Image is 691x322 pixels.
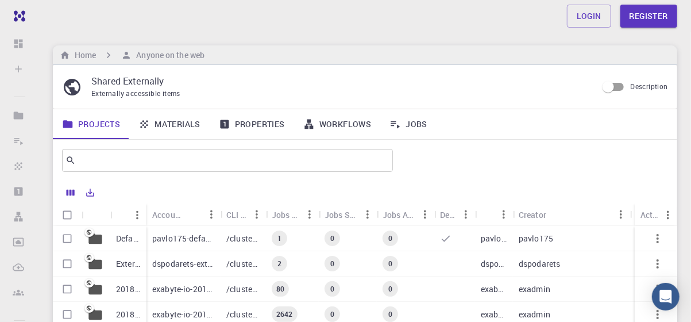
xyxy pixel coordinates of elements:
button: Sort [481,205,499,224]
div: Accounting slug [152,204,184,226]
p: exabyte-io [481,309,507,320]
img: logo [9,10,25,22]
a: Jobs [380,109,437,139]
button: Menu [416,205,434,224]
p: 2018-bg-study-phase-i-ph [116,283,141,295]
button: Menu [358,205,377,224]
div: Jobs Subm. [325,204,358,226]
p: Default [116,233,141,244]
button: Export [80,183,100,202]
span: 1 [273,233,286,243]
span: 0 [326,233,339,243]
span: 0 [384,309,397,319]
div: Jobs Total [272,204,300,226]
p: exabyte-io-2018-bg-study-phase-iii [152,309,215,320]
span: 0 [384,259,397,269]
p: 2018-bg-study-phase-III [116,309,141,320]
span: 0 [326,284,339,294]
p: pavlo175 [519,233,553,244]
button: Columns [61,183,80,202]
p: pavlo175-default [152,233,215,244]
div: Default [440,204,457,226]
div: CLI Path [221,204,266,226]
p: /cluster-???-home/pavlo175/pavlo175-default [226,233,260,244]
div: Actions [640,204,659,226]
div: Jobs Total [266,204,319,226]
span: Description [631,82,668,91]
button: Sort [116,206,134,224]
span: 0 [384,233,397,243]
h6: Home [70,49,96,62]
a: Properties [210,109,294,139]
a: Workflows [294,109,381,139]
p: exabyte-io-2018-bg-study-phase-i-ph [152,283,215,295]
span: 2 [273,259,286,269]
p: External [116,258,141,270]
button: Menu [659,206,677,224]
div: Owner [475,204,513,226]
button: Menu [248,205,266,224]
p: pavlo175 [481,233,507,244]
p: /cluster-???-share/groups/exabyte-io/exabyte-io-2018-bg-study-phase-i-ph [226,283,260,295]
a: Register [620,5,677,28]
p: dspodarets [519,258,561,270]
a: Login [567,5,611,28]
button: Sort [546,205,565,224]
div: Icon [82,204,110,226]
span: 2642 [272,309,298,319]
p: exabyte-io [481,283,507,295]
div: CLI Path [226,204,248,226]
nav: breadcrumb [57,49,207,62]
p: exadmin [519,283,550,295]
p: dspodarets [481,258,507,270]
button: Menu [300,205,319,224]
div: Jobs Active [383,204,416,226]
span: 0 [326,309,339,319]
a: Materials [129,109,210,139]
p: Shared Externally [91,74,588,88]
div: Open Intercom Messenger [652,283,680,310]
span: Externally accessible items [91,89,180,98]
div: Actions [635,204,677,226]
button: Menu [495,205,513,224]
button: Menu [128,206,146,224]
span: 0 [326,259,339,269]
p: /cluster-???-home/dspodarets/dspodarets-external [226,258,260,270]
button: Sort [184,205,202,224]
button: Menu [457,205,475,224]
div: Jobs Subm. [319,204,377,226]
div: Accounting slug [146,204,221,226]
button: Menu [202,205,221,224]
div: Creator [513,204,630,226]
div: Name [110,204,146,226]
span: 80 [272,284,289,294]
button: Menu [612,205,630,224]
div: Default [434,204,475,226]
p: /cluster-???-share/groups/exabyte-io/exabyte-io-2018-bg-study-phase-iii [226,309,260,320]
p: exadmin [519,309,550,320]
h6: Anyone on the web [132,49,204,62]
div: Creator [519,204,546,226]
a: Projects [53,109,129,139]
p: dspodarets-external [152,258,215,270]
div: Jobs Active [377,204,434,226]
span: 0 [384,284,397,294]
